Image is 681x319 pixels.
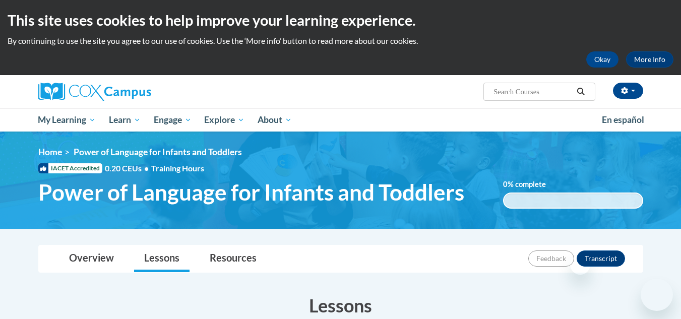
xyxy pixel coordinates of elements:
[198,108,251,132] a: Explore
[577,250,625,267] button: Transcript
[38,147,62,157] a: Home
[38,114,96,126] span: My Learning
[613,83,643,99] button: Account Settings
[105,163,151,174] span: 0.20 CEUs
[492,86,573,98] input: Search Courses
[251,108,298,132] a: About
[200,245,267,272] a: Resources
[586,51,618,68] button: Okay
[570,254,590,275] iframe: Close message
[38,83,230,101] a: Cox Campus
[595,109,651,131] a: En español
[573,86,588,98] button: Search
[134,245,190,272] a: Lessons
[109,114,141,126] span: Learn
[528,250,574,267] button: Feedback
[144,163,149,173] span: •
[641,279,673,311] iframe: Button to launch messaging window
[74,147,242,157] span: Power of Language for Infants and Toddlers
[8,10,673,30] h2: This site uses cookies to help improve your learning experience.
[626,51,673,68] a: More Info
[102,108,147,132] a: Learn
[23,108,658,132] div: Main menu
[258,114,292,126] span: About
[59,245,124,272] a: Overview
[204,114,244,126] span: Explore
[503,180,508,188] span: 0
[8,35,673,46] p: By continuing to use the site you agree to our use of cookies. Use the ‘More info’ button to read...
[32,108,103,132] a: My Learning
[154,114,192,126] span: Engage
[38,293,643,318] h3: Lessons
[38,179,464,206] span: Power of Language for Infants and Toddlers
[38,83,151,101] img: Cox Campus
[38,163,102,173] span: IACET Accredited
[503,179,561,190] label: % complete
[602,114,644,125] span: En español
[151,163,204,173] span: Training Hours
[147,108,198,132] a: Engage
